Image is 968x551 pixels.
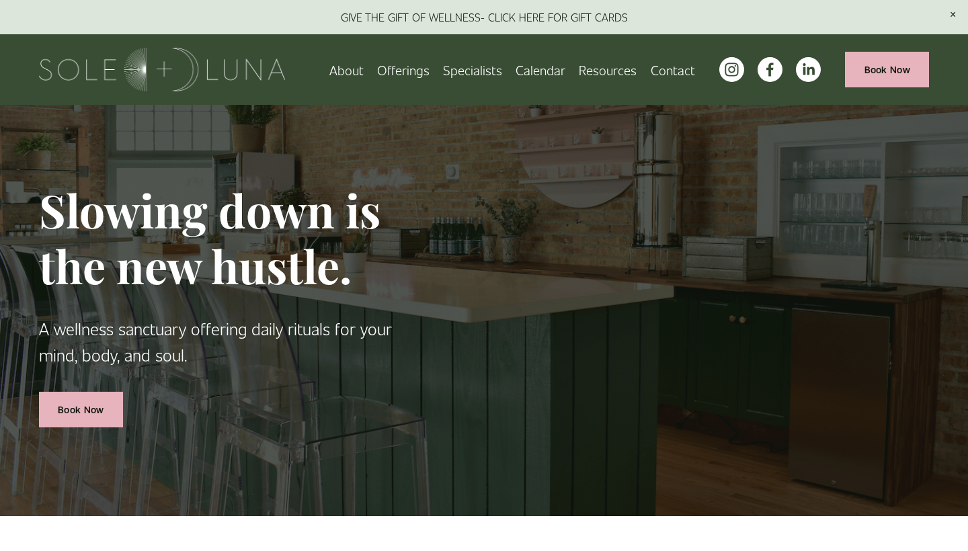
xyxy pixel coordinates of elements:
[719,57,744,82] a: instagram-unauth
[651,58,695,81] a: Contact
[579,58,637,81] a: folder dropdown
[443,58,502,81] a: Specialists
[39,316,406,369] p: A wellness sanctuary offering daily rituals for your mind, body, and soul.
[39,182,406,294] h1: Slowing down is the new hustle.
[39,392,123,427] a: Book Now
[758,57,782,82] a: facebook-unauth
[377,58,430,81] a: folder dropdown
[377,59,430,80] span: Offerings
[796,57,821,82] a: LinkedIn
[516,58,565,81] a: Calendar
[579,59,637,80] span: Resources
[39,48,286,91] img: Sole + Luna
[329,58,364,81] a: About
[845,52,929,87] a: Book Now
